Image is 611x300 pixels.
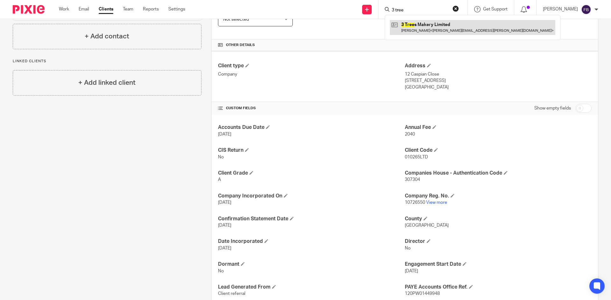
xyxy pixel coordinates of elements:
a: Reports [143,6,159,12]
span: No [405,246,411,250]
a: View more [426,200,447,205]
h4: + Add linked client [78,78,136,88]
p: 12 Caspian Close [405,71,592,77]
span: [DATE] [218,246,231,250]
a: Team [123,6,133,12]
img: Pixie [13,5,45,14]
a: Email [79,6,89,12]
p: Company [218,71,405,77]
p: [STREET_ADDRESS] [405,77,592,84]
span: 010265LTD [405,155,428,159]
button: Clear [453,5,459,12]
h4: PAYE Accounts Office Ref. [405,284,592,290]
h4: Address [405,63,592,69]
h4: Accounts Due Date [218,124,405,131]
h4: Confirmation Statement Date [218,216,405,222]
h4: CIS Return [218,147,405,154]
h4: Company Reg. No. [405,193,592,199]
span: 2040 [405,132,415,137]
p: [GEOGRAPHIC_DATA] [405,84,592,90]
h4: Director [405,238,592,245]
span: Client referral [218,291,245,296]
span: No [218,269,224,273]
h4: + Add contact [85,31,129,41]
span: 307304 [405,177,420,182]
h4: CUSTOM FIELDS [218,106,405,111]
p: [PERSON_NAME] [543,6,578,12]
span: 120PW01449948 [405,291,440,296]
h4: County [405,216,592,222]
span: [DATE] [218,132,231,137]
p: Linked clients [13,59,201,64]
span: [DATE] [218,223,231,228]
span: No [218,155,224,159]
input: Search [391,8,448,13]
img: svg%3E [581,4,591,15]
label: Show empty fields [534,105,571,111]
h4: Companies House - Authentication Code [405,170,592,177]
span: Other details [226,43,255,48]
a: Settings [168,6,185,12]
a: Clients [99,6,113,12]
h4: Client Grade [218,170,405,177]
h4: Engagement Start Date [405,261,592,268]
span: [DATE] [218,200,231,205]
span: Get Support [483,7,508,11]
span: 10726550 [405,200,425,205]
span: A [218,177,221,182]
h4: Date Incorporated [218,238,405,245]
span: [DATE] [405,269,418,273]
h4: Company Incorporated On [218,193,405,199]
h4: Client type [218,63,405,69]
h4: Lead Generated From [218,284,405,290]
span: Not selected [223,17,249,22]
span: [GEOGRAPHIC_DATA] [405,223,449,228]
h4: Dormant [218,261,405,268]
h4: Client Code [405,147,592,154]
h4: Annual Fee [405,124,592,131]
a: Work [59,6,69,12]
